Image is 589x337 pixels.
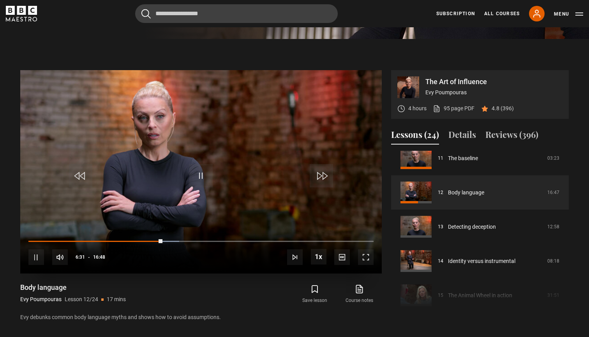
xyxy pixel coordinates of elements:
a: All Courses [484,10,520,17]
p: 4.8 (396) [492,104,514,113]
button: Toggle navigation [554,10,583,18]
button: Details [448,128,476,145]
p: 4 hours [408,104,427,113]
a: Detecting deception [448,223,496,231]
a: Subscription [436,10,475,17]
video-js: Video Player [20,70,382,273]
button: Reviews (396) [485,128,538,145]
button: Mute [52,249,68,265]
button: Captions [334,249,350,265]
button: Fullscreen [358,249,374,265]
a: The baseline [448,154,478,162]
span: 16:48 [93,250,105,264]
a: 95 page PDF [433,104,474,113]
input: Search [135,4,338,23]
button: Lessons (24) [391,128,439,145]
p: Evy Poumpouras [20,295,62,303]
p: Evy debunks common body language myths and shows how to avoid assumptions. [20,313,382,321]
a: Body language [448,189,484,197]
p: The Art of Influence [425,78,563,85]
button: Submit the search query [141,9,151,19]
span: - [88,254,90,260]
button: Pause [28,249,44,265]
svg: BBC Maestro [6,6,37,21]
span: 6:31 [76,250,85,264]
div: Progress Bar [28,241,374,242]
button: Playback Rate [311,249,326,265]
button: Next Lesson [287,249,303,265]
p: 17 mins [107,295,126,303]
a: Identity versus instrumental [448,257,515,265]
button: Save lesson [293,283,337,305]
a: Course notes [337,283,382,305]
p: Evy Poumpouras [425,88,563,97]
h1: Body language [20,283,126,292]
p: Lesson 12/24 [65,295,98,303]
